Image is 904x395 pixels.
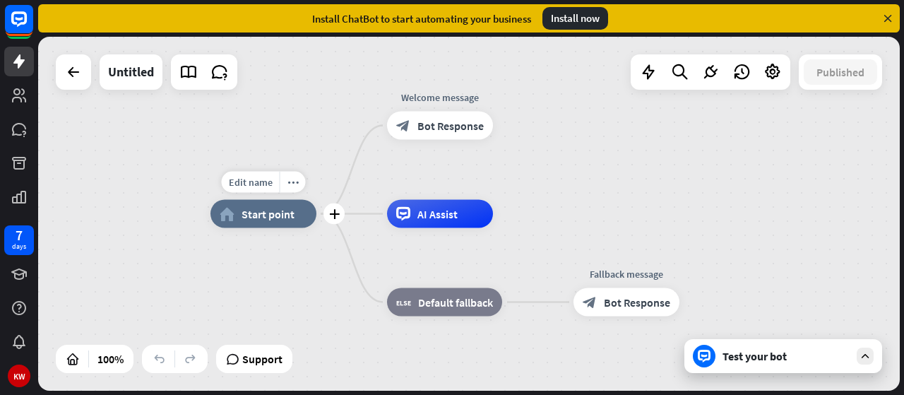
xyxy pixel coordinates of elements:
span: Start point [242,207,295,221]
div: Fallback message [563,267,690,281]
div: Install now [542,7,608,30]
i: block_bot_response [396,119,410,133]
span: Bot Response [604,295,670,309]
i: block_fallback [396,295,411,309]
div: Test your bot [722,349,850,363]
i: more_horiz [287,177,299,187]
span: Support [242,348,282,370]
a: 7 days [4,225,34,255]
div: Install ChatBot to start automating your business [312,12,531,25]
div: Untitled [108,54,154,90]
button: Open LiveChat chat widget [11,6,54,48]
button: Published [804,59,877,85]
div: KW [8,365,30,387]
span: AI Assist [417,207,458,221]
span: Default fallback [418,295,493,309]
i: block_bot_response [583,295,597,309]
div: 100% [93,348,128,370]
div: Welcome message [376,90,504,105]
span: Bot Response [417,119,484,133]
i: home_2 [220,207,234,221]
span: Edit name [229,176,273,189]
div: days [12,242,26,252]
div: 7 [16,229,23,242]
i: plus [329,209,340,219]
